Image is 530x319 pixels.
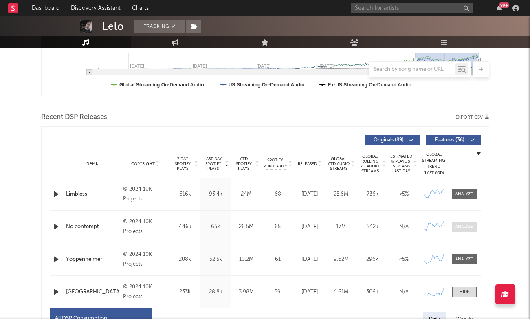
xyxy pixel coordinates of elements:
div: [DATE] [296,223,323,231]
div: 32.5k [202,255,229,264]
div: 65k [202,223,229,231]
div: [DATE] [296,288,323,296]
text: Ex-US Streaming On-Demand Audio [328,82,411,88]
div: N/A [390,223,418,231]
div: 3.98M [233,288,260,296]
div: N/A [390,288,418,296]
div: 542k [359,223,386,231]
div: 25.6M [328,190,355,198]
span: Estimated % Playlist Streams Last Day [390,154,413,174]
text: US Streaming On-Demand Audio [228,82,304,88]
span: ATD Spotify Plays [233,156,255,171]
button: 99+ [497,5,502,11]
div: 4.61M [328,288,355,296]
a: Yoppenheimer [66,255,119,264]
div: Name [66,161,119,167]
div: © 2024 10K Projects [123,217,167,237]
div: 306k [359,288,386,296]
a: Limbless [66,190,119,198]
div: 446k [172,223,198,231]
span: Global ATD Audio Streams [328,156,350,171]
span: Last Day Spotify Plays [202,156,224,171]
span: Released [298,161,317,166]
div: 99 + [499,2,509,8]
span: Originals ( 89 ) [370,138,407,143]
div: 28.8k [202,288,229,296]
div: 61 [264,255,292,264]
div: 616k [172,190,198,198]
input: Search for artists [351,3,473,13]
input: Search by song name or URL [369,66,455,73]
div: © 2024 10K Projects [123,282,167,302]
a: No contempt [66,223,119,231]
span: 7 Day Spotify Plays [172,156,194,171]
span: Recent DSP Releases [41,112,107,122]
button: Features(36) [426,135,481,145]
span: Features ( 36 ) [431,138,468,143]
div: 17M [328,223,355,231]
div: 208k [172,255,198,264]
button: Tracking [134,20,185,33]
div: 59 [264,288,292,296]
div: 296k [359,255,386,264]
div: 26.5M [233,223,260,231]
div: 68 [264,190,292,198]
div: <5% [390,190,418,198]
div: 24M [233,190,260,198]
div: © 2024 10K Projects [123,185,167,204]
div: 233k [172,288,198,296]
button: Originals(89) [365,135,420,145]
a: [GEOGRAPHIC_DATA] [66,288,119,296]
div: Lelo [102,20,124,33]
div: 736k [359,190,386,198]
div: 65 [264,223,292,231]
text: Global Streaming On-Demand Audio [119,82,204,88]
button: Export CSV [455,115,489,120]
div: Global Streaming Trend (Last 60D) [422,152,446,176]
span: Global Rolling 7D Audio Streams [359,154,381,174]
span: Spotify Popularity [263,157,287,169]
div: <5% [390,255,418,264]
span: Copyright [131,161,155,166]
div: [DATE] [296,190,323,198]
div: 9.62M [328,255,355,264]
div: 93.4k [202,190,229,198]
div: © 2024 10K Projects [123,250,167,269]
div: 10.2M [233,255,260,264]
div: [DATE] [296,255,323,264]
